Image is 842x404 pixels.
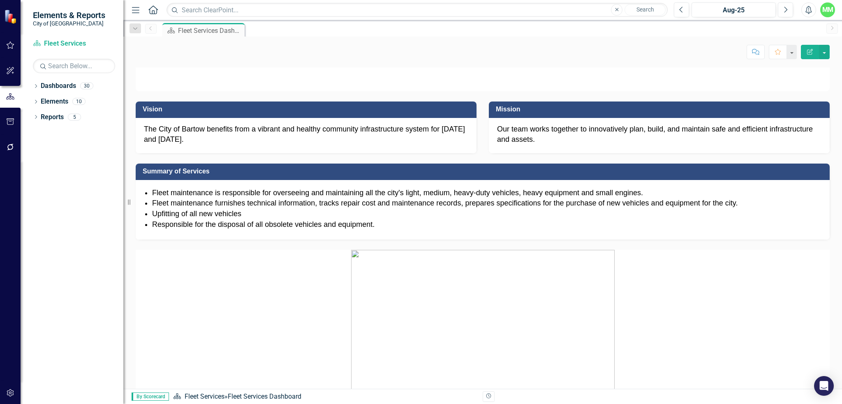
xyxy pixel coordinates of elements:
a: Fleet Services [185,392,224,400]
input: Search Below... [33,59,115,73]
span: By Scorecard [132,392,169,401]
span: Elements & Reports [33,10,105,20]
button: MM [820,2,835,17]
span: Search [636,6,654,13]
div: Fleet Services Dashboard [228,392,301,400]
li: Upfitting of all new vehicles [152,209,821,219]
input: Search ClearPoint... [167,3,668,17]
p: The City of Bartow benefits from a vibrant and healthy community infrastructure system for [DATE]... [144,124,468,145]
div: 5 [68,113,81,120]
li: Fleet maintenance is responsible for overseeing and maintaining all the city's light, medium, hea... [152,188,821,199]
a: Elements [41,97,68,106]
h3: Summary of Services [143,168,826,175]
button: Search [625,4,666,16]
p: Our team works together to innovatively plan, build, and maintain safe and efficient infrastructu... [497,124,821,145]
small: City of [GEOGRAPHIC_DATA] [33,20,105,27]
h3: Vision [143,106,472,113]
div: 10 [72,98,86,105]
div: Aug-25 [694,5,773,15]
a: Fleet Services [33,39,115,48]
a: Dashboards [41,81,76,91]
li: Fleet maintenance furnishes technical information, tracks repair cost and maintenance records, pr... [152,198,821,209]
div: » [173,392,477,402]
a: Reports [41,113,64,122]
div: Open Intercom Messenger [814,376,834,396]
li: Responsible for the disposal of all obsolete vehicles and equipment. [152,219,821,230]
div: Fleet Services Dashboard [178,25,243,36]
img: ClearPoint Strategy [4,9,19,24]
img: mceclip0%20v4.jpg [351,250,615,398]
div: 30 [80,83,93,90]
button: Aug-25 [692,2,776,17]
h3: Mission [496,106,826,113]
